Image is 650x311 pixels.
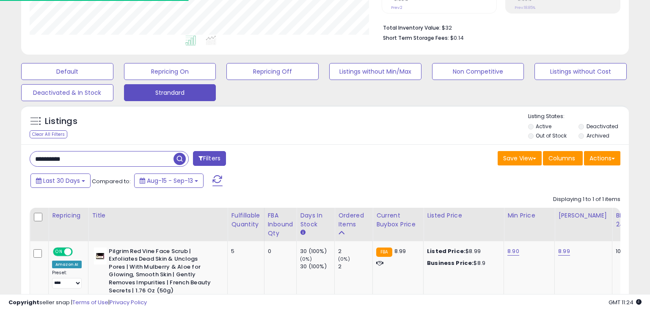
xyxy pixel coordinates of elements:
button: Last 30 Days [30,173,91,188]
a: Terms of Use [72,298,108,306]
div: FBA inbound Qty [268,211,293,238]
div: 2 [338,248,372,255]
button: Listings without Cost [534,63,627,80]
b: Listed Price: [427,247,465,255]
button: Non Competitive [432,63,524,80]
div: 30 (100%) [300,263,334,270]
div: Clear All Filters [30,130,67,138]
div: $8.99 [427,248,497,255]
label: Deactivated [587,123,618,130]
button: Columns [543,151,583,165]
div: $8.9 [427,259,497,267]
a: 8.99 [558,247,570,256]
div: Current Buybox Price [376,211,420,229]
button: Deactivated & In Stock [21,84,113,101]
div: BB Share 24h. [616,211,647,229]
span: Last 30 Days [43,176,80,185]
button: Repricing Off [226,63,319,80]
small: (0%) [338,256,350,262]
b: Short Term Storage Fees: [383,34,449,41]
div: Days In Stock [300,211,331,229]
b: Pilgrim Red Vine Face Scrub | Exfoliates Dead Skin & Unclogs Pores | With Mulberry & Aloe for Glo... [109,248,212,297]
div: Amazon AI [52,261,82,268]
div: 5 [231,248,257,255]
button: Strandard [124,84,216,101]
button: Save View [498,151,542,165]
button: Repricing On [124,63,216,80]
small: (0%) [300,256,312,262]
span: Columns [548,154,575,162]
div: Preset: [52,270,82,289]
div: 100% [616,248,644,255]
span: ON [54,248,64,255]
span: Aug-15 - Sep-13 [147,176,193,185]
label: Archived [587,132,609,139]
a: Privacy Policy [110,298,147,306]
h5: Listings [45,116,77,127]
span: 2025-10-14 11:24 GMT [609,298,642,306]
b: Business Price: [427,259,474,267]
label: Active [536,123,551,130]
div: Displaying 1 to 1 of 1 items [553,195,620,204]
label: Out of Stock [536,132,567,139]
div: Listed Price [427,211,500,220]
p: Listing States: [528,113,629,121]
button: Default [21,63,113,80]
small: Days In Stock. [300,229,305,237]
div: Fulfillable Quantity [231,211,260,229]
small: FBA [376,248,392,257]
button: Filters [193,151,226,166]
li: $32 [383,22,614,32]
strong: Copyright [8,298,39,306]
span: 8.99 [394,247,406,255]
div: Min Price [507,211,551,220]
button: Listings without Min/Max [329,63,421,80]
div: seller snap | | [8,299,147,307]
span: OFF [72,248,85,255]
button: Aug-15 - Sep-13 [134,173,204,188]
div: 30 (100%) [300,248,334,255]
b: Total Inventory Value: [383,24,441,31]
button: Actions [584,151,620,165]
small: Prev: 18.85% [515,5,535,10]
div: Repricing [52,211,85,220]
span: Compared to: [92,177,131,185]
div: 0 [268,248,290,255]
a: 8.90 [507,247,519,256]
div: Ordered Items [338,211,369,229]
span: $0.14 [450,34,464,42]
div: 2 [338,263,372,270]
small: Prev: 2 [391,5,402,10]
div: [PERSON_NAME] [558,211,609,220]
div: Title [92,211,224,220]
img: 31suEvN6P+L._SL40_.jpg [94,248,107,264]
